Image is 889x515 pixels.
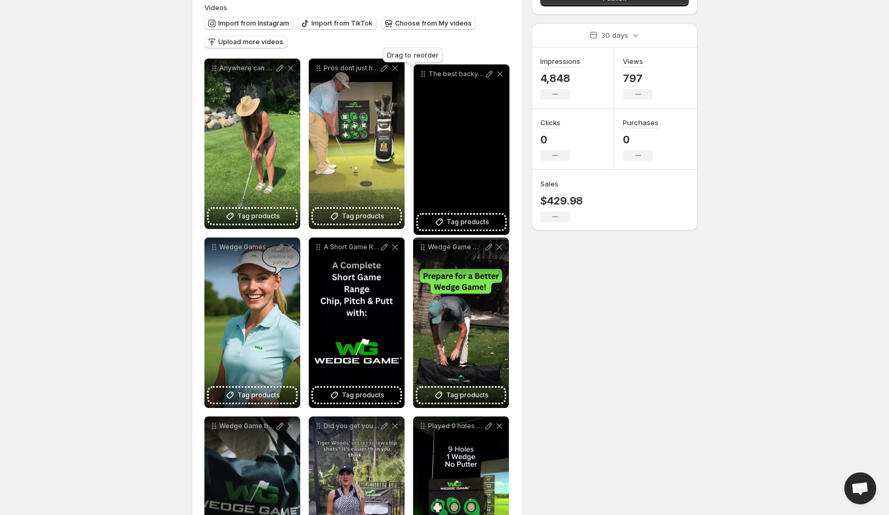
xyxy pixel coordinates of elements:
button: Tag products [313,209,400,224]
p: Did you get your Wedge Game yet [324,422,379,430]
span: Tag products [447,217,489,227]
button: Tag products [417,388,505,403]
button: Choose from My videos [381,17,476,30]
p: The best backyard game isnt cornhole Its not darts Its Wedge Game the short game challenge thats ... [429,70,484,78]
div: Pros dont just hit balls they track every shot With Wedge Game you can practice with the same foc... [309,59,405,229]
p: Wedge Game brings the Fun to your summer backyard get together When back home its your secret to ... [219,422,275,430]
p: 797 [623,72,653,85]
h3: Clicks [540,117,561,128]
p: 0 [623,133,658,146]
span: Choose from My videos [395,19,472,28]
h3: Impressions [540,56,580,67]
p: 0 [540,133,570,146]
a: Open chat [844,472,876,504]
button: Tag products [209,388,296,403]
span: Import from Instagram [218,19,289,28]
span: Tag products [342,211,384,222]
h3: Purchases [623,117,658,128]
button: Tag products [209,209,296,224]
button: Import from Instagram [204,17,293,30]
span: Videos [204,3,227,12]
div: Wedge Game makes it easy to Practice with Purpose at Home Enhance your short game with the origin... [413,238,509,408]
p: Wedge Games new putting mat syncs PERFECTLY into Wedge Games slope to add fun putting games Pract... [219,243,275,251]
div: A Short Game Range for your Home Wedge Game is the perfect backstop for our exclusive new putting... [309,238,405,408]
span: Import from TikTok [311,19,373,28]
p: Pros dont just hit balls they track every shot With Wedge Game you can practice with the same foc... [324,64,379,72]
button: Upload more videos [204,36,287,48]
h3: Sales [540,178,558,189]
p: Anywhere can be your course With Wedge Game you dont need a tee time to have a great game Challen... [219,64,275,72]
span: Tag products [446,390,489,400]
p: A Short Game Range for your Home Wedge Game is the perfect backstop for our exclusive new putting... [324,243,379,251]
button: Import from TikTok [298,17,377,30]
p: 30 days [601,30,628,40]
p: Wedge Game makes it easy to Practice with Purpose at Home Enhance your short game with the origin... [428,243,483,251]
span: Tag products [342,390,384,400]
div: Anywhere can be your course With Wedge Game you dont need a tee time to have a great game Challen... [204,59,300,229]
span: Tag products [237,390,280,400]
p: 4,848 [540,72,580,85]
div: Wedge Games new putting mat syncs PERFECTLY into Wedge Games slope to add fun putting games Pract... [204,238,300,408]
span: Tag products [237,211,280,222]
p: $429.98 [540,194,583,207]
button: Tag products [313,388,400,403]
span: Upload more videos [218,38,283,46]
div: The best backyard game isnt cornhole Its not darts Its Wedge Game the short game challenge thats ... [414,64,509,235]
button: Tag products [418,215,505,230]
p: Played 9 holes but only with my wedge [428,422,483,430]
h3: Views [623,56,643,67]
